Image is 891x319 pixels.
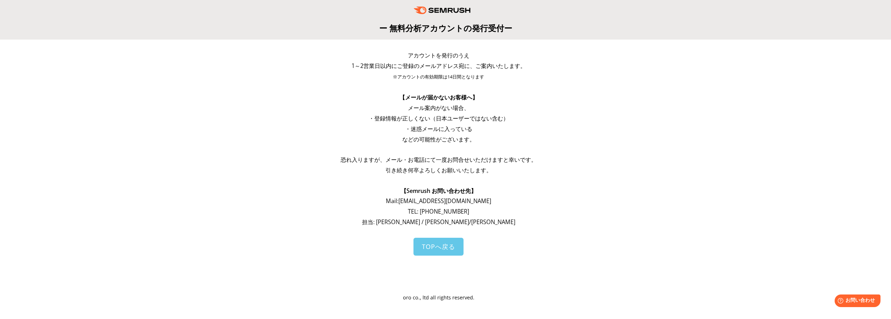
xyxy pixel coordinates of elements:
span: 1～2営業日以内にご登録のメールアドレス宛に、ご案内いたします。 [351,62,526,70]
span: 【Semrush お問い合わせ先】 [401,187,476,195]
span: アカウントを発行のうえ [408,51,469,59]
span: Mail: [EMAIL_ADDRESS][DOMAIN_NAME] [386,197,491,205]
span: メール案内がない場合、 [408,104,469,112]
span: などの可能性がございます。 [402,136,475,143]
span: 引き続き何卒よろしくお願いいたします。 [385,166,492,174]
span: ー 無料分析アカウントの発行受付ー [379,22,512,34]
span: ・登録情報が正しくない（日本ユーザーではない含む） [369,115,509,122]
span: 【メールが届かないお客様へ】 [399,93,478,101]
span: ※アカウントの有効期限は14日間となります [393,74,484,80]
a: TOPへ戻る [413,238,464,256]
span: TOPへ戻る [422,242,455,251]
span: TEL: [PHONE_NUMBER] [408,208,469,215]
span: 担当: [PERSON_NAME] / [PERSON_NAME]/[PERSON_NAME] [362,218,515,226]
iframe: Help widget launcher [829,292,883,311]
span: 恐れ入りますが、メール・お電話にて一度お問合せいただけますと幸いです。 [341,156,537,164]
span: ・迷惑メールに入っている [405,125,472,133]
span: oro co., ltd all rights reserved. [403,294,474,301]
